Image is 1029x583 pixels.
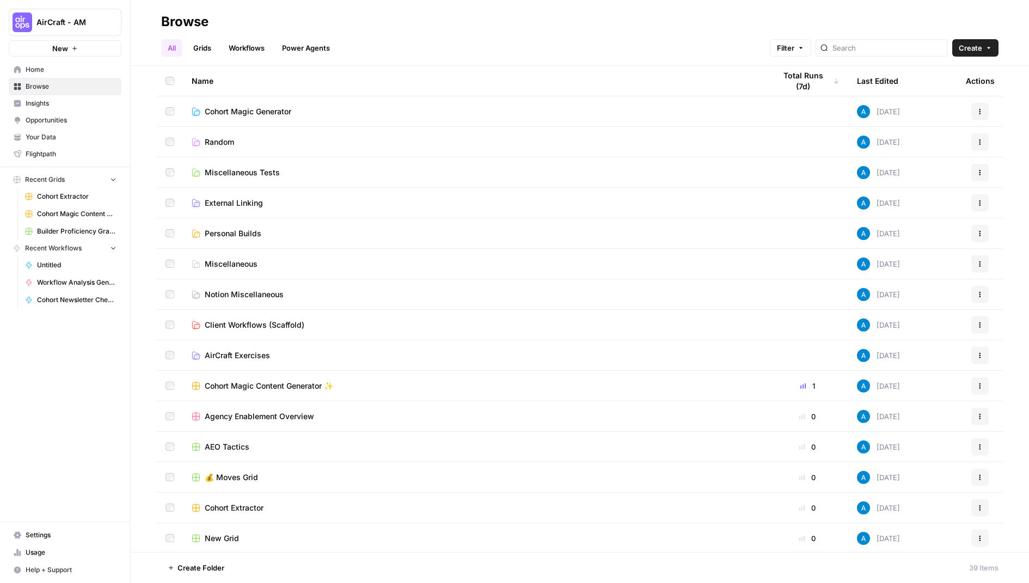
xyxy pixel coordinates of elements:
[192,259,758,269] a: Miscellaneous
[9,145,121,163] a: Flightpath
[9,171,121,188] button: Recent Grids
[857,197,870,210] img: o3cqybgnmipr355j8nz4zpq1mc6x
[205,381,333,391] span: Cohort Magic Content Generator ✨
[9,78,121,95] a: Browse
[857,136,870,149] img: o3cqybgnmipr355j8nz4zpq1mc6x
[192,441,758,452] a: AEO Tactics
[857,197,900,210] div: [DATE]
[52,43,68,54] span: New
[9,9,121,36] button: Workspace: AirCraft - AM
[26,82,117,91] span: Browse
[192,502,758,513] a: Cohort Extractor
[857,410,870,423] img: o3cqybgnmipr355j8nz4zpq1mc6x
[857,318,870,332] img: o3cqybgnmipr355j8nz4zpq1mc6x
[161,559,231,576] button: Create Folder
[20,274,121,291] a: Workflow Analysis Generator
[857,66,898,96] div: Last Edited
[161,13,209,30] div: Browse
[857,288,870,301] img: o3cqybgnmipr355j8nz4zpq1mc6x
[857,532,900,545] div: [DATE]
[966,66,995,96] div: Actions
[857,166,870,179] img: o3cqybgnmipr355j8nz4zpq1mc6x
[26,99,117,108] span: Insights
[20,256,121,274] a: Untitled
[37,295,117,305] span: Cohort Newsletter Check-in
[205,167,280,178] span: Miscellaneous Tests
[26,115,117,125] span: Opportunities
[37,260,117,270] span: Untitled
[26,132,117,142] span: Your Data
[770,39,811,57] button: Filter
[775,441,840,452] div: 0
[26,548,117,557] span: Usage
[857,257,870,271] img: o3cqybgnmipr355j8nz4zpq1mc6x
[205,106,291,117] span: Cohort Magic Generator
[857,501,900,514] div: [DATE]
[9,544,121,561] a: Usage
[13,13,32,32] img: AirCraft - AM Logo
[192,472,758,483] a: 💰 Moves Grid
[20,223,121,240] a: Builder Proficiency Grader Grid
[775,502,840,513] div: 0
[857,227,900,240] div: [DATE]
[857,166,900,179] div: [DATE]
[177,562,224,573] span: Create Folder
[205,350,270,361] span: AirCraft Exercises
[205,533,239,544] span: New Grid
[775,472,840,483] div: 0
[205,320,304,330] span: Client Workflows (Scaffold)
[857,105,900,118] div: [DATE]
[37,278,117,287] span: Workflow Analysis Generator
[25,175,65,185] span: Recent Grids
[205,137,234,148] span: Random
[857,471,900,484] div: [DATE]
[952,39,999,57] button: Create
[192,411,758,422] a: Agency Enablement Overview
[857,501,870,514] img: o3cqybgnmipr355j8nz4zpq1mc6x
[20,188,121,205] a: Cohort Extractor
[187,39,218,57] a: Grids
[161,39,182,57] a: All
[9,526,121,544] a: Settings
[857,410,900,423] div: [DATE]
[857,136,900,149] div: [DATE]
[26,565,117,575] span: Help + Support
[857,532,870,545] img: o3cqybgnmipr355j8nz4zpq1mc6x
[192,533,758,544] a: New Grid
[9,61,121,78] a: Home
[832,42,943,53] input: Search
[26,149,117,159] span: Flightpath
[37,192,117,201] span: Cohort Extractor
[205,259,258,269] span: Miscellaneous
[857,288,900,301] div: [DATE]
[37,226,117,236] span: Builder Proficiency Grader Grid
[192,106,758,117] a: Cohort Magic Generator
[192,381,758,391] a: Cohort Magic Content Generator ✨
[192,320,758,330] a: Client Workflows (Scaffold)
[205,472,258,483] span: 💰 Moves Grid
[857,471,870,484] img: o3cqybgnmipr355j8nz4zpq1mc6x
[959,42,982,53] span: Create
[25,243,82,253] span: Recent Workflows
[9,561,121,579] button: Help + Support
[857,227,870,240] img: o3cqybgnmipr355j8nz4zpq1mc6x
[37,209,117,219] span: Cohort Magic Content Generator ✨
[9,240,121,256] button: Recent Workflows
[205,411,314,422] span: Agency Enablement Overview
[969,562,999,573] div: 39 Items
[9,95,121,112] a: Insights
[775,533,840,544] div: 0
[20,205,121,223] a: Cohort Magic Content Generator ✨
[192,350,758,361] a: AirCraft Exercises
[857,349,900,362] div: [DATE]
[192,228,758,239] a: Personal Builds
[775,66,840,96] div: Total Runs (7d)
[857,257,900,271] div: [DATE]
[9,40,121,57] button: New
[26,530,117,540] span: Settings
[775,381,840,391] div: 1
[275,39,336,57] a: Power Agents
[857,440,870,453] img: o3cqybgnmipr355j8nz4zpq1mc6x
[9,112,121,129] a: Opportunities
[857,349,870,362] img: o3cqybgnmipr355j8nz4zpq1mc6x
